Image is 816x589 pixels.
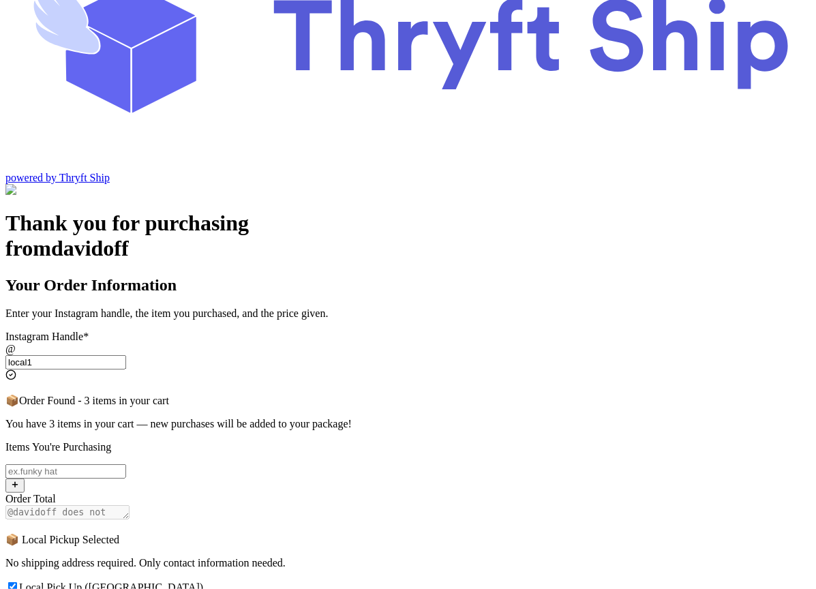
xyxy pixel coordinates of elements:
[5,172,110,183] a: powered by Thryft Ship
[5,331,89,342] label: Instagram Handle
[5,307,811,320] p: Enter your Instagram handle, the item you purchased, and the price given.
[5,441,811,453] p: Items You're Purchasing
[5,184,141,196] img: Customer Form Background
[5,464,126,479] input: ex.funky hat
[5,343,811,355] div: @
[5,211,811,261] h1: Thank you for purchasing from
[5,395,19,406] span: 📦
[51,236,129,260] span: davidoff
[5,493,811,505] div: Order Total
[5,418,811,430] p: You have 3 items in your cart — new purchases will be added to your package!
[5,276,811,294] h2: Your Order Information
[19,395,169,406] span: Order Found - 3 items in your cart
[5,557,811,569] p: No shipping address required. Only contact information needed.
[5,533,811,546] p: 📦 Local Pickup Selected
